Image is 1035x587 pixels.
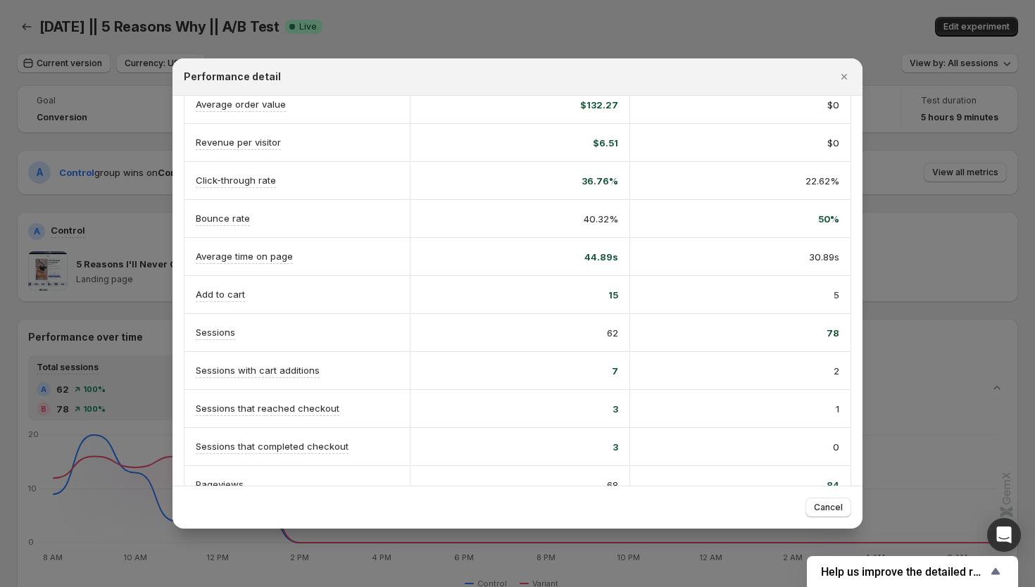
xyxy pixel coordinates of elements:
p: Bounce rate [196,211,250,225]
span: 3 [613,440,618,454]
span: 22.62% [805,174,839,188]
span: 44.89s [584,250,618,264]
span: $0 [827,98,839,112]
span: 78 [827,326,839,340]
span: 0 [833,440,839,454]
span: Cancel [814,502,843,513]
span: 5 [834,288,839,302]
div: Open Intercom Messenger [987,518,1021,552]
p: Sessions that reached checkout [196,401,339,415]
span: 50% [818,212,839,226]
span: $132.27 [580,98,618,112]
span: $0 [827,136,839,150]
p: Add to cart [196,287,245,301]
p: Click-through rate [196,173,276,187]
span: 36.76% [582,174,618,188]
span: 68 [607,478,618,492]
button: Cancel [805,498,851,517]
p: Pageviews [196,477,244,491]
span: Help us improve the detailed report for A/B campaigns [821,565,987,579]
span: 2 [834,364,839,378]
button: Close [834,67,854,87]
span: 30.89s [809,250,839,264]
p: Revenue per visitor [196,135,281,149]
span: 7 [612,364,618,378]
p: Sessions [196,325,235,339]
p: Average order value [196,97,286,111]
span: 40.32% [584,212,618,226]
button: Show survey - Help us improve the detailed report for A/B campaigns [821,563,1004,580]
span: 84 [827,478,839,492]
span: 1 [836,402,839,416]
span: 3 [613,402,618,416]
p: Sessions that completed checkout [196,439,349,453]
p: Sessions with cart additions [196,363,320,377]
span: 15 [608,288,618,302]
p: Average time on page [196,249,293,263]
h2: Performance detail [184,70,281,84]
span: 62 [607,326,618,340]
span: $6.51 [593,136,618,150]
